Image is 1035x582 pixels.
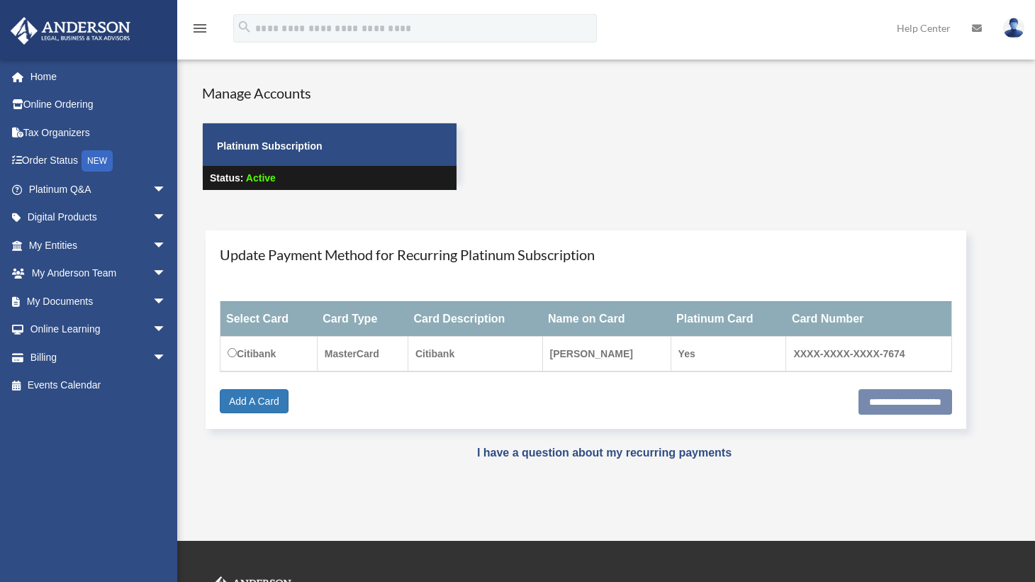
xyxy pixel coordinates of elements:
[152,231,181,260] span: arrow_drop_down
[10,343,188,371] a: Billingarrow_drop_down
[10,371,188,400] a: Events Calendar
[152,287,181,316] span: arrow_drop_down
[10,259,188,288] a: My Anderson Teamarrow_drop_down
[191,25,208,37] a: menu
[152,203,181,233] span: arrow_drop_down
[477,447,732,459] a: I have a question about my recurring payments
[786,336,951,371] td: XXXX-XXXX-XXXX-7674
[10,118,188,147] a: Tax Organizers
[237,19,252,35] i: search
[152,175,181,204] span: arrow_drop_down
[191,20,208,37] i: menu
[220,336,318,371] td: Citibank
[10,147,188,176] a: Order StatusNEW
[246,172,276,184] span: Active
[220,245,952,264] h4: Update Payment Method for Recurring Platinum Subscription
[217,140,323,152] strong: Platinum Subscription
[1003,18,1024,38] img: User Pic
[408,301,542,336] th: Card Description
[152,315,181,345] span: arrow_drop_down
[152,259,181,289] span: arrow_drop_down
[408,336,542,371] td: Citibank
[671,301,786,336] th: Platinum Card
[786,301,951,336] th: Card Number
[210,172,243,184] strong: Status:
[202,83,457,103] h4: Manage Accounts
[82,150,113,172] div: NEW
[10,287,188,315] a: My Documentsarrow_drop_down
[542,301,671,336] th: Name on Card
[10,62,188,91] a: Home
[10,315,188,344] a: Online Learningarrow_drop_down
[317,336,408,371] td: MasterCard
[152,343,181,372] span: arrow_drop_down
[10,203,188,232] a: Digital Productsarrow_drop_down
[6,17,135,45] img: Anderson Advisors Platinum Portal
[317,301,408,336] th: Card Type
[220,301,318,336] th: Select Card
[671,336,786,371] td: Yes
[10,91,188,119] a: Online Ordering
[542,336,671,371] td: [PERSON_NAME]
[10,175,188,203] a: Platinum Q&Aarrow_drop_down
[220,389,289,413] a: Add A Card
[10,231,188,259] a: My Entitiesarrow_drop_down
